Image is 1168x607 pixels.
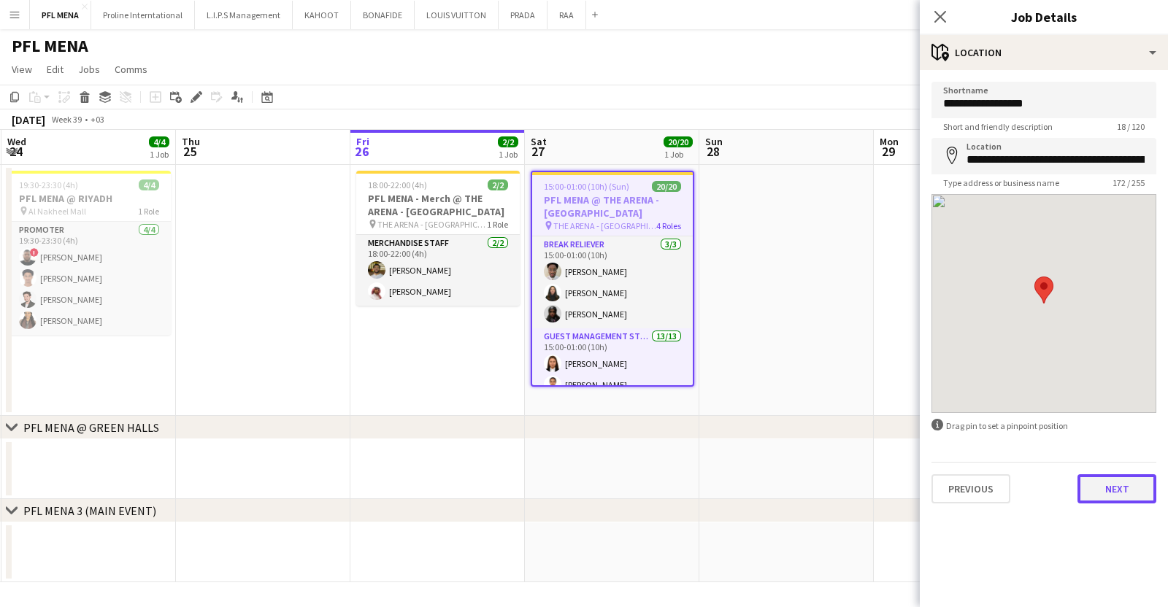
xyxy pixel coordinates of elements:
span: 4 Roles [656,220,681,231]
span: Thu [182,135,200,148]
span: 18 / 120 [1105,121,1156,132]
span: 4/4 [139,179,159,190]
button: Previous [931,474,1010,503]
span: Sun [705,135,723,148]
div: PFL MENA 3 (MAIN EVENT) [23,503,156,518]
div: 1 Job [499,149,518,160]
span: Short and friendly description [931,121,1064,132]
span: 2/2 [488,179,508,190]
app-job-card: 15:00-01:00 (10h) (Sun)20/20PFL MENA @ THE ARENA - [GEOGRAPHIC_DATA] THE ARENA - [GEOGRAPHIC_DATA... [531,171,694,387]
h3: PFL MENA @ RIYADH [7,192,171,205]
app-card-role: Promoter4/419:30-23:30 (4h)![PERSON_NAME][PERSON_NAME][PERSON_NAME][PERSON_NAME] [7,222,171,335]
div: PFL MENA @ GREEN HALLS [23,420,159,435]
span: 18:00-22:00 (4h) [368,179,427,190]
span: 172 / 255 [1101,177,1156,188]
span: 15:00-01:00 (10h) (Sun) [544,181,629,192]
app-job-card: 18:00-22:00 (4h)2/2PFL MENA - Merch @ THE ARENA - [GEOGRAPHIC_DATA] THE ARENA - [GEOGRAPHIC_DATA]... [356,171,520,306]
div: [DATE] [12,112,45,127]
span: 1 Role [138,206,159,217]
div: +03 [91,114,104,125]
span: Week 39 [48,114,85,125]
span: Edit [47,63,64,76]
span: View [12,63,32,76]
button: Next [1077,474,1156,503]
div: 1 Job [664,149,692,160]
span: Fri [356,135,369,148]
button: Proline Interntational [91,1,195,29]
span: Wed [7,135,26,148]
span: Jobs [78,63,100,76]
button: LOUIS VUITTON [415,1,499,29]
span: Al Nakheel Mall [28,206,86,217]
h1: PFL MENA [12,35,88,57]
span: 19:30-23:30 (4h) [19,179,78,190]
div: 1 Job [150,149,169,160]
span: THE ARENA - [GEOGRAPHIC_DATA] [377,219,487,230]
span: 20/20 [664,136,693,147]
app-job-card: 19:30-23:30 (4h)4/4PFL MENA @ RIYADH Al Nakheel Mall1 RolePromoter4/419:30-23:30 (4h)![PERSON_NAM... [7,171,171,335]
span: 24 [5,143,26,160]
span: 1 Role [487,219,508,230]
span: 20/20 [652,181,681,192]
span: 25 [180,143,200,160]
a: View [6,60,38,79]
a: Jobs [72,60,106,79]
span: Mon [880,135,899,148]
h3: PFL MENA @ THE ARENA - [GEOGRAPHIC_DATA] [532,193,693,220]
h3: Job Details [920,7,1168,26]
button: KAHOOT [293,1,351,29]
span: Sat [531,135,547,148]
button: PRADA [499,1,547,29]
h3: PFL MENA - Merch @ THE ARENA - [GEOGRAPHIC_DATA] [356,192,520,218]
a: Comms [109,60,153,79]
span: 28 [703,143,723,160]
button: L.I.P.S Management [195,1,293,29]
a: Edit [41,60,69,79]
span: 2/2 [498,136,518,147]
span: ! [30,248,39,257]
span: 27 [529,143,547,160]
app-card-role: Break reliever3/315:00-01:00 (10h)[PERSON_NAME][PERSON_NAME][PERSON_NAME] [532,236,693,328]
button: BONAFIDE [351,1,415,29]
button: RAA [547,1,586,29]
app-card-role: Merchandise Staff2/218:00-22:00 (4h)[PERSON_NAME][PERSON_NAME] [356,235,520,306]
span: 4/4 [149,136,169,147]
span: Type address or business name [931,177,1071,188]
span: Comms [115,63,147,76]
span: 29 [877,143,899,160]
span: THE ARENA - [GEOGRAPHIC_DATA] [553,220,656,231]
div: Drag pin to set a pinpoint position [931,419,1156,433]
span: 26 [354,143,369,160]
div: Location [920,35,1168,70]
button: PFL MENA [30,1,91,29]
